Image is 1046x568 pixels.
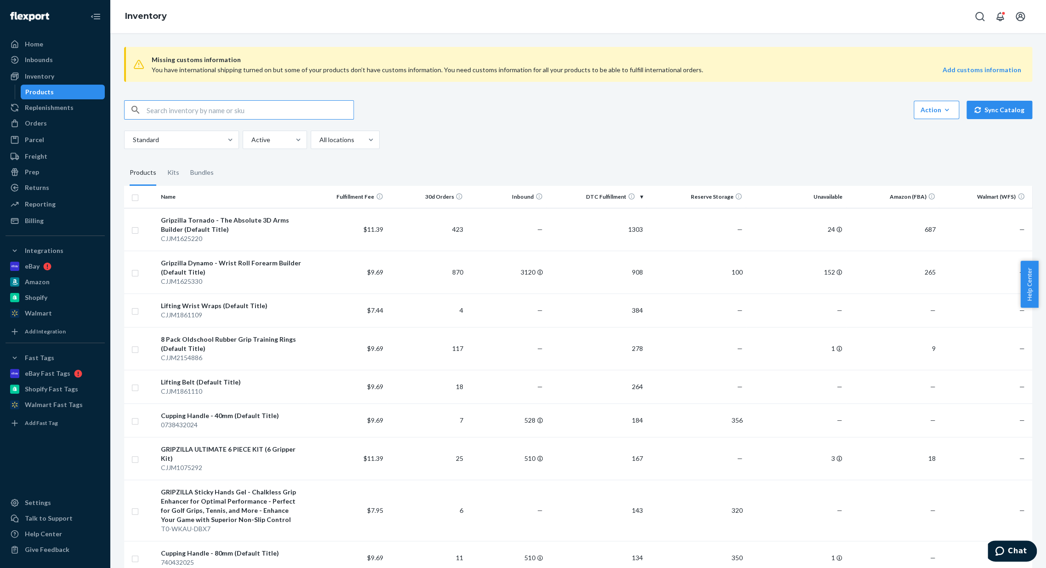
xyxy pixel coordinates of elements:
[161,234,303,243] div: CJJM1625220
[6,511,105,526] button: Talk to Support
[167,160,179,186] div: Kits
[364,454,383,462] span: $11.39
[1019,268,1025,276] span: —
[1011,7,1029,26] button: Open account menu
[6,197,105,212] a: Reporting
[930,416,935,424] span: —
[387,403,467,437] td: 7
[161,445,303,463] div: GRIPZILLA ULTIMATE 6 PIECE KIT (6 Gripper Kit)
[190,160,214,186] div: Bundles
[367,383,383,390] span: $9.69
[307,186,387,208] th: Fulfillment Fee
[6,132,105,147] a: Parcel
[161,387,303,396] div: CJJM1861110
[6,382,105,396] a: Shopify Fast Tags
[132,135,133,144] input: Standard
[161,488,303,524] div: GRIPZILLA Sticky Hands Gel - Chalkless Grip Enhancer for Optimal Performance - Perfect for Golf G...
[846,327,939,370] td: 9
[6,397,105,412] a: Walmart Fast Tags
[537,506,543,514] span: —
[746,251,846,293] td: 152
[25,72,54,81] div: Inventory
[646,403,746,437] td: 356
[367,554,383,562] span: $9.69
[25,529,62,539] div: Help Center
[1020,261,1038,308] button: Help Center
[6,527,105,541] a: Help Center
[387,186,467,208] th: 30d Orders
[6,180,105,195] a: Returns
[25,183,49,192] div: Returns
[737,383,742,390] span: —
[25,216,44,225] div: Billing
[939,186,1032,208] th: Walmart (WFS)
[6,213,105,228] a: Billing
[25,400,83,409] div: Walmart Fast Tags
[367,416,383,424] span: $9.69
[546,186,646,208] th: DTC Fulfillment
[466,437,546,480] td: 510
[737,454,742,462] span: —
[25,293,47,302] div: Shopify
[25,200,56,209] div: Reporting
[6,416,105,430] a: Add Fast Tag
[537,306,543,314] span: —
[250,135,251,144] input: Active
[966,101,1032,119] button: Sync Catalog
[387,293,467,327] td: 4
[646,251,746,293] td: 100
[161,378,303,387] div: Lifting Belt (Default Title)
[25,40,43,49] div: Home
[6,495,105,510] a: Settings
[546,437,646,480] td: 167
[25,384,78,394] div: Shopify Fast Tags
[537,225,543,233] span: —
[6,350,105,365] button: Fast Tags
[387,437,467,480] td: 25
[25,135,44,144] div: Parcel
[161,335,303,353] div: 8 Pack Oldschool Rubber Grip Training Rings (Default Title)
[387,327,467,370] td: 117
[943,65,1021,75] a: Add customs information
[6,243,105,258] button: Integrations
[367,268,383,276] span: $9.69
[737,225,742,233] span: —
[930,554,935,562] span: —
[161,549,303,558] div: Cupping Handle - 80mm (Default Title)
[25,262,40,271] div: eBay
[1019,344,1025,352] span: —
[930,306,935,314] span: —
[161,524,303,534] div: T0-WKAU-DBX7
[367,506,383,514] span: $7.95
[6,69,105,84] a: Inventory
[161,420,303,430] div: 0738432024
[25,103,74,112] div: Replenishments
[6,366,105,381] a: eBay Fast Tags
[125,11,167,21] a: Inventory
[161,216,303,234] div: Gripzilla Tornado - The Absolute 3D Arms Builder (Default Title)
[537,344,543,352] span: —
[25,369,70,378] div: eBay Fast Tags
[118,3,174,30] ol: breadcrumbs
[1019,506,1025,514] span: —
[25,167,39,177] div: Prep
[25,55,53,64] div: Inbounds
[646,480,746,541] td: 320
[6,100,105,115] a: Replenishments
[25,119,47,128] div: Orders
[161,411,303,420] div: Cupping Handle - 40mm (Default Title)
[161,353,303,362] div: CJJM2154886
[25,545,69,554] div: Give Feedback
[161,310,303,320] div: CJJM1861109
[914,101,959,119] button: Action
[6,116,105,131] a: Orders
[837,506,842,514] span: —
[6,542,105,557] button: Give Feedback
[466,251,546,293] td: 3120
[991,7,1009,26] button: Open notifications
[25,353,54,362] div: Fast Tags
[466,403,546,437] td: 528
[367,344,383,352] span: $9.69
[646,186,746,208] th: Reserve Storage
